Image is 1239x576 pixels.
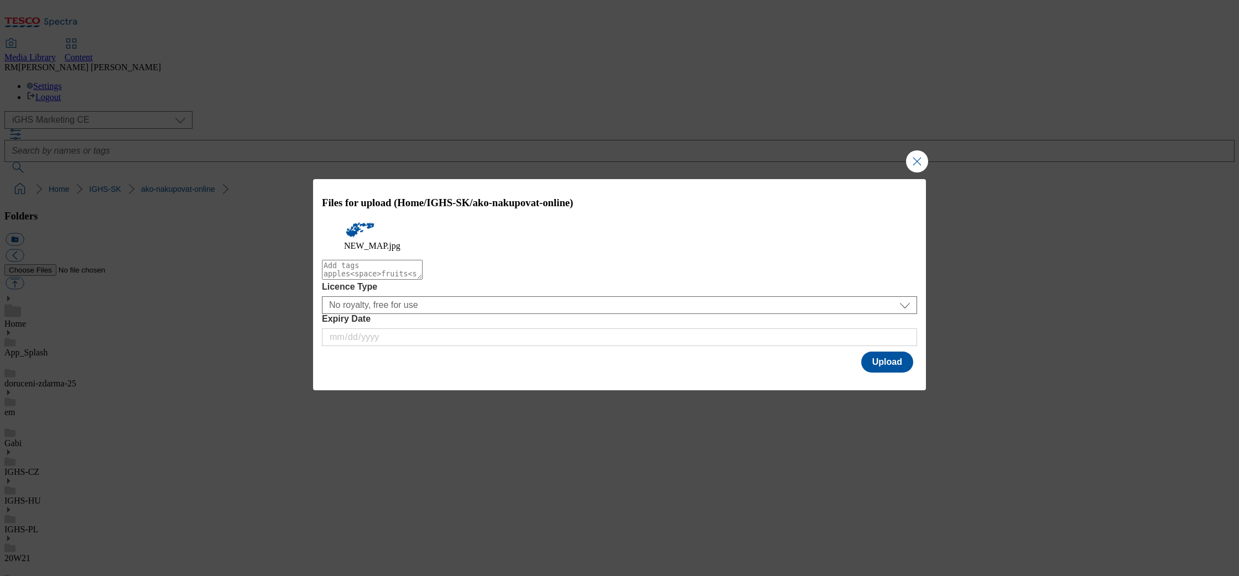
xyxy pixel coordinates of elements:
label: Expiry Date [322,314,917,324]
img: preview [344,219,377,239]
h3: Files for upload (Home/IGHS-SK/ako-nakupovat-online) [322,197,917,209]
div: Modal [313,179,926,390]
figcaption: NEW_MAP.jpg [344,241,895,251]
label: Licence Type [322,282,917,292]
button: Close Modal [906,150,928,172]
button: Upload [861,352,913,373]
